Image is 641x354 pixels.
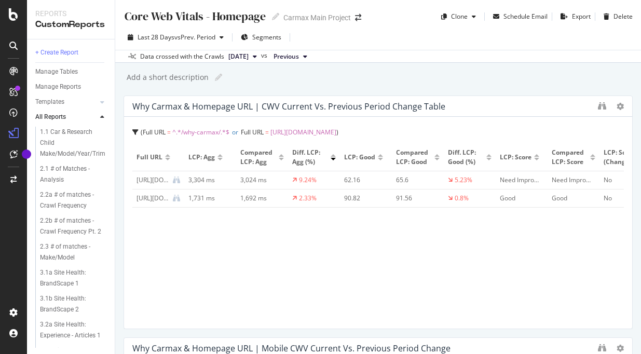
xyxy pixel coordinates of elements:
[35,8,106,19] div: Reports
[232,128,238,137] span: or
[455,194,469,203] div: 0.8%
[35,81,107,92] a: Manage Reports
[40,267,107,289] a: 3.1a Site Health: BrandScape 1
[269,50,311,63] button: Previous
[138,33,174,42] span: Last 28 Days
[126,72,209,83] div: Add a short description
[261,51,269,60] span: vs
[396,175,435,185] div: 65.6
[606,319,631,344] iframe: Intercom live chat
[40,267,100,289] div: 3.1a Site Health: BrandScape 1
[240,175,280,185] div: 3,024 ms
[552,175,591,185] div: Need Improvement
[556,8,591,25] button: Export
[237,29,285,46] button: Segments
[143,128,166,137] span: Full URL
[344,175,384,185] div: 62.16
[40,164,107,185] a: 2.1 # of Matches - Analysis
[604,148,639,167] span: LCP: Score (Changed)
[40,164,99,185] div: 2.1 # of Matches - Analysis
[172,128,229,137] span: ^.*/why-carmax/.*$
[613,12,633,21] div: Delete
[272,13,279,20] i: Edit report name
[448,148,484,167] span: Diff. LCP: Good (%)
[552,194,591,203] div: Good
[188,175,228,185] div: 3,304 ms
[503,12,548,21] div: Schedule Email
[35,97,97,107] a: Templates
[355,14,361,21] div: arrow-right-arrow-left
[137,175,169,185] div: https://www.carmax.com/
[35,112,97,122] a: All Reports
[40,215,107,237] a: 2.2b # of matches - Crawl Frequency Pt. 2
[174,33,215,42] span: vs Prev. Period
[240,194,280,203] div: 1,692 ms
[252,33,281,42] span: Segments
[396,194,435,203] div: 91.56
[224,50,261,63] button: [DATE]
[228,52,249,61] span: 2025 Jun. 8th
[572,12,591,21] div: Export
[40,241,100,263] div: 2.3 # of matches - Make/Model
[40,127,107,159] a: 1.1 Car & Research Child Make/Model/Year/Trim
[598,344,606,352] div: binoculars
[35,47,107,58] a: + Create Report
[215,74,222,81] i: Edit report name
[124,29,228,46] button: Last 28 DaysvsPrev. Period
[140,52,224,61] div: Data crossed with the Crawls
[40,293,107,315] a: 3.1b Site Health: BrandScape 2
[500,153,531,162] span: LCP: Score
[270,128,336,137] span: [URL][DOMAIN_NAME]
[40,293,100,315] div: 3.1b Site Health: BrandScape 2
[500,194,539,203] div: Good
[35,66,107,77] a: Manage Tables
[40,215,102,237] div: 2.2b # of matches - Crawl Frequency Pt. 2
[40,127,105,159] div: 1.1 Car & Research Child Make/Model/Year/Trim
[188,153,215,162] span: LCP: Agg
[299,194,317,203] div: 2.33%
[599,8,633,25] button: Delete
[132,101,445,112] div: Why Carmax & Homepage URL | CWV Current vs. Previous Period Change Table
[188,194,228,203] div: 1,731 ms
[137,153,162,162] span: Full URL
[437,8,480,25] button: Clone
[35,81,81,92] div: Manage Reports
[489,8,548,25] button: Schedule Email
[265,128,269,137] span: =
[40,319,102,341] div: 3.2a Site Health: Experience - Articles 1
[299,175,317,185] div: 9.24%
[274,52,299,61] span: Previous
[344,153,375,162] span: LCP: Good
[35,112,66,122] div: All Reports
[40,189,101,211] div: 2.2a # of matches - Crawl Frequency
[124,96,633,329] div: Why Carmax & Homepage URL | CWV Current vs. Previous Period Change TableFull URL = ^.*/why-carmax...
[500,175,539,185] div: Need Improvement
[35,66,78,77] div: Manage Tables
[137,194,169,203] div: https://www.carmax.com/why-carmax/
[35,19,106,31] div: CustomReports
[240,148,276,167] span: Compared LCP: Agg
[552,148,588,167] span: Compared LCP: Score
[40,241,107,263] a: 2.3 # of matches - Make/Model
[292,148,328,167] span: Diff. LCP: Agg (%)
[598,102,606,110] div: binoculars
[124,8,266,24] div: Core Web Vitals - Homepage
[455,175,472,185] div: 5.23%
[35,97,64,107] div: Templates
[283,12,351,23] div: Carmax Main Project
[132,343,451,353] div: Why Carmax & Homepage URL | Mobile CWV Current vs. Previous Period Change
[241,128,264,137] span: Full URL
[40,189,107,211] a: 2.2a # of matches - Crawl Frequency
[40,319,107,341] a: 3.2a Site Health: Experience - Articles 1
[22,149,31,159] div: Tooltip anchor
[344,194,384,203] div: 90.82
[451,12,468,21] div: Clone
[35,47,78,58] div: + Create Report
[396,148,432,167] span: Compared LCP: Good
[167,128,171,137] span: =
